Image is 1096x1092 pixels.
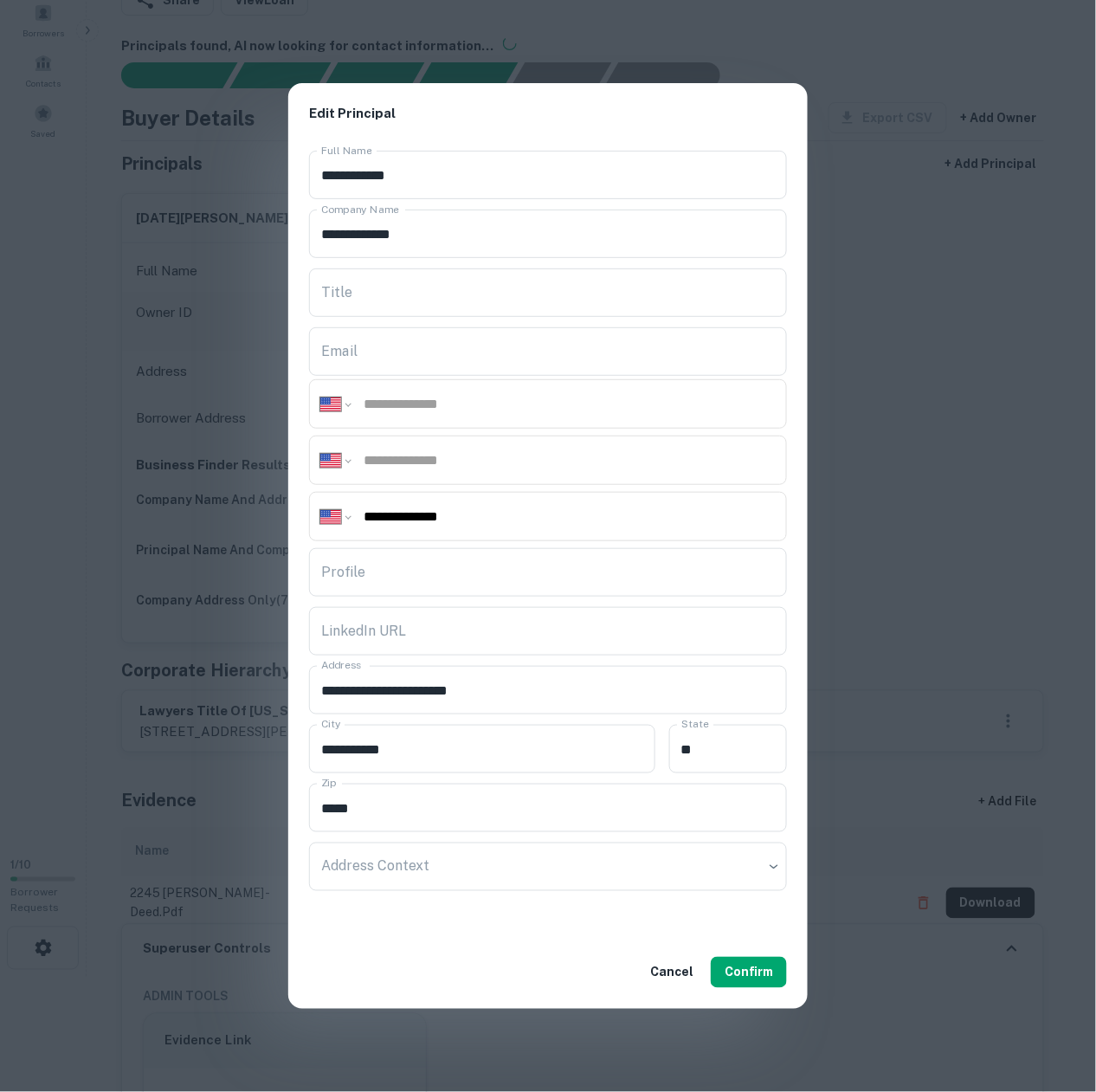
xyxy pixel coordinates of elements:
[711,957,787,988] button: Confirm
[321,776,337,791] label: Zip
[321,717,341,732] label: City
[1009,953,1096,1037] iframe: Chat Widget
[321,143,372,158] label: Full Name
[321,658,361,673] label: Address
[309,843,787,891] div: ​
[288,83,808,145] h2: Edit Principal
[643,957,700,988] button: Cancel
[321,202,399,216] label: Company Name
[681,717,709,732] label: State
